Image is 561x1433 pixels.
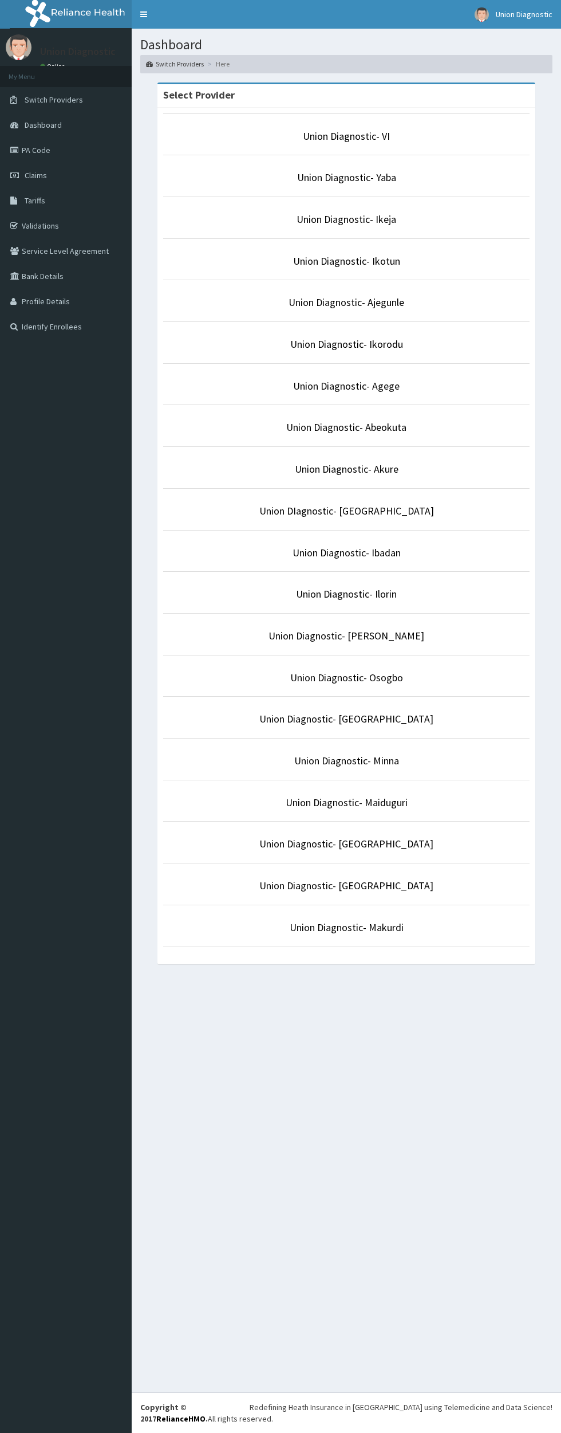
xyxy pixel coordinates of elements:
a: Union Diagnostic- Abeokuta [286,421,406,434]
a: Union Diagnostic- Akure [295,462,398,476]
a: Union Diagnostic- [GEOGRAPHIC_DATA] [259,879,433,892]
a: Union Diagnostic- Agege [293,379,400,392]
a: Online [40,62,68,70]
a: Union Diagnostic- Minna [294,754,399,767]
a: Union Diagnostic- Ajegunle [289,296,404,309]
a: Union Diagnostic- [GEOGRAPHIC_DATA] [259,712,433,725]
li: Here [205,59,230,69]
p: Union Diagnostic [40,46,116,57]
a: Union Diagnostic- Ikotun [293,254,400,268]
a: RelianceHMO [156,1414,206,1424]
a: Union Diagnostic- Osogbo [290,671,403,684]
a: Union Diagnostic- Ibadan [293,546,401,559]
h1: Dashboard [140,37,552,52]
a: Switch Providers [146,59,204,69]
a: Union Diagnostic- [GEOGRAPHIC_DATA] [259,837,433,850]
footer: All rights reserved. [132,1392,561,1433]
a: Union Diagnostic- Ilorin [296,587,397,600]
a: Union Diagnostic- Ikorodu [290,337,403,351]
img: User Image [6,34,31,60]
a: Union Diagnostic- Yaba [297,171,396,184]
strong: Select Provider [163,88,235,101]
img: User Image [475,7,489,22]
a: Union Diagnostic- VI [303,129,390,143]
span: Claims [25,170,47,180]
strong: Copyright © 2017 . [140,1402,208,1424]
a: Union Diagnostic- Ikeja [297,213,396,226]
span: Tariffs [25,195,45,206]
a: Union Diagnostic- Makurdi [290,921,404,934]
a: Union Diagnostic- [PERSON_NAME] [268,629,424,642]
span: Union Diagnostic [496,9,552,19]
a: Union DIagnostic- [GEOGRAPHIC_DATA] [259,504,434,517]
span: Switch Providers [25,95,83,105]
span: Dashboard [25,120,62,130]
div: Redefining Heath Insurance in [GEOGRAPHIC_DATA] using Telemedicine and Data Science! [250,1401,552,1413]
a: Union Diagnostic- Maiduguri [286,796,408,809]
